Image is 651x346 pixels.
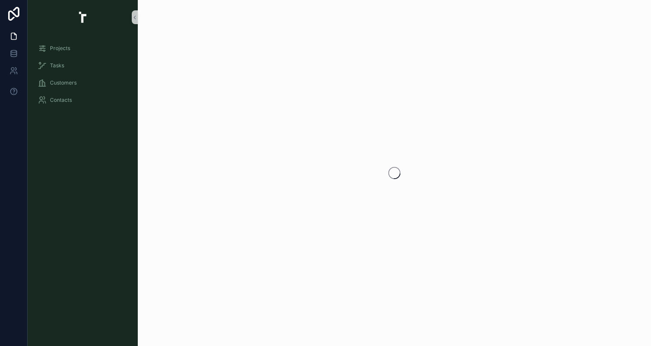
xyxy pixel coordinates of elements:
[28,35,138,119] div: scrollable content
[50,97,72,104] span: Contacts
[50,62,64,69] span: Tasks
[33,41,133,56] a: Projects
[50,45,70,52] span: Projects
[33,92,133,108] a: Contacts
[33,58,133,73] a: Tasks
[72,10,93,24] img: App logo
[50,79,77,86] span: Customers
[33,75,133,91] a: Customers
